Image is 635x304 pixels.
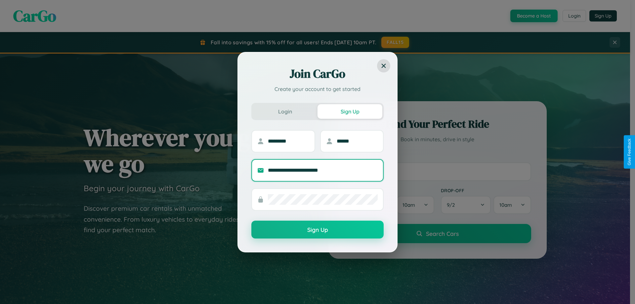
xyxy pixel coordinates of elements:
button: Sign Up [251,221,384,239]
button: Sign Up [317,104,382,119]
p: Create your account to get started [251,85,384,93]
h2: Join CarGo [251,66,384,82]
div: Give Feedback [627,139,632,165]
button: Login [253,104,317,119]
